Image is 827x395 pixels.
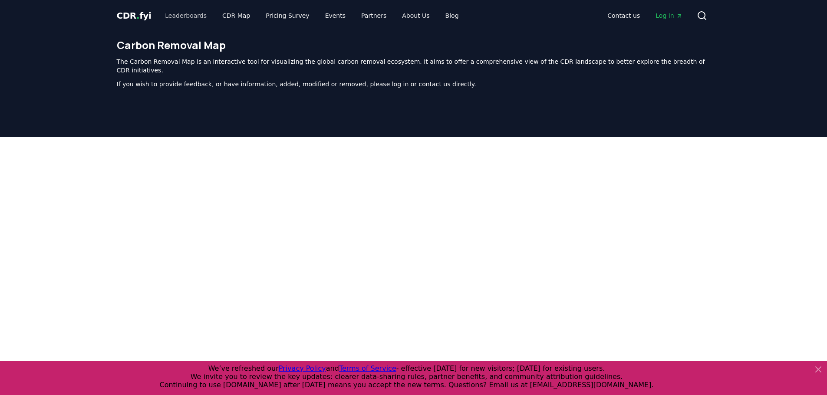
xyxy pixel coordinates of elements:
[354,8,393,23] a: Partners
[117,80,711,88] p: If you wish to provide feedback, or have information, added, modified or removed, please log in o...
[438,8,466,23] a: Blog
[117,57,711,75] p: The Carbon Removal Map is an interactive tool for visualizing the global carbon removal ecosystem...
[656,11,682,20] span: Log in
[649,8,689,23] a: Log in
[600,8,689,23] nav: Main
[215,8,257,23] a: CDR Map
[136,10,139,21] span: .
[117,38,711,52] h1: Carbon Removal Map
[395,8,436,23] a: About Us
[158,8,214,23] a: Leaderboards
[117,10,152,22] a: CDR.fyi
[259,8,316,23] a: Pricing Survey
[158,8,465,23] nav: Main
[318,8,353,23] a: Events
[117,10,152,21] span: CDR fyi
[600,8,647,23] a: Contact us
